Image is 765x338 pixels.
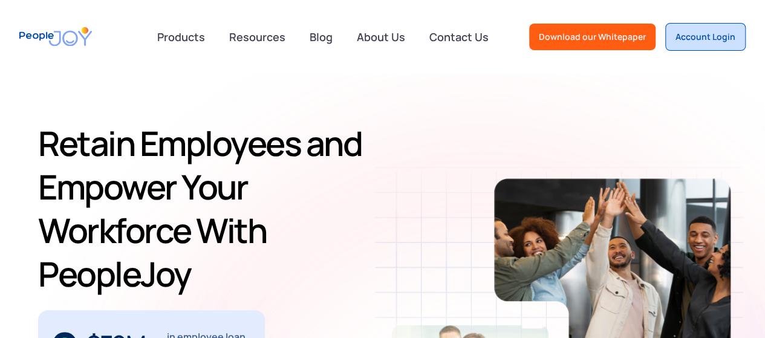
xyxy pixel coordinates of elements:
div: Download our Whitepaper [539,31,646,43]
a: Account Login [665,23,746,51]
div: Products [150,25,212,49]
h1: Retain Employees and Empower Your Workforce With PeopleJoy [38,122,392,296]
a: Blog [302,24,340,50]
a: Contact Us [422,24,496,50]
a: Download our Whitepaper [529,24,656,50]
a: home [19,19,92,54]
a: Resources [222,24,293,50]
a: About Us [350,24,412,50]
div: Account Login [675,31,735,43]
